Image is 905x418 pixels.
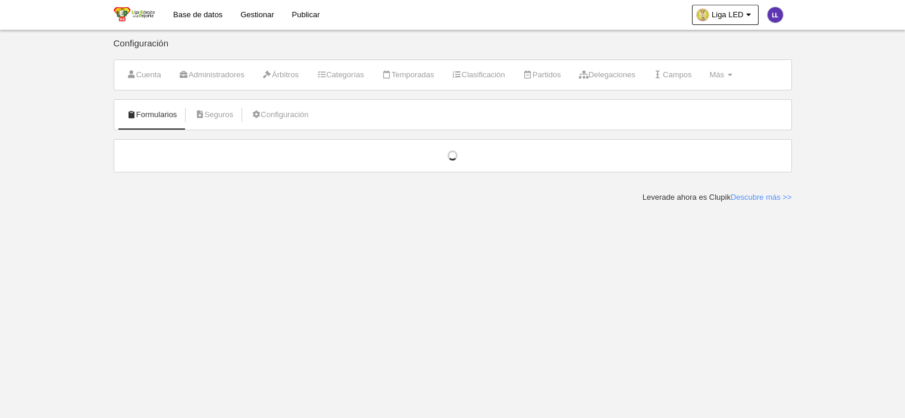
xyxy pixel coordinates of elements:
[703,66,738,84] a: Más
[256,66,305,84] a: Árbitros
[731,193,792,202] a: Descubre más >>
[120,66,168,84] a: Cuenta
[516,66,568,84] a: Partidos
[126,150,779,161] div: Cargando
[446,66,512,84] a: Clasificación
[245,106,315,124] a: Configuración
[712,9,743,21] span: Liga LED
[572,66,642,84] a: Delegaciones
[697,9,709,21] img: Oa3ElrZntIAI.30x30.jpg
[692,5,758,25] a: Liga LED
[114,39,792,59] div: Configuración
[375,66,441,84] a: Temporadas
[647,66,699,84] a: Campos
[120,106,184,124] a: Formularios
[188,106,240,124] a: Seguros
[310,66,371,84] a: Categorías
[709,70,724,79] span: Más
[114,7,155,21] img: Liga LED
[643,192,792,203] div: Leverade ahora es Clupik
[768,7,783,23] img: c2l6ZT0zMHgzMCZmcz05JnRleHQ9TEwmYmc9NWUzNWIx.png
[173,66,251,84] a: Administradores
